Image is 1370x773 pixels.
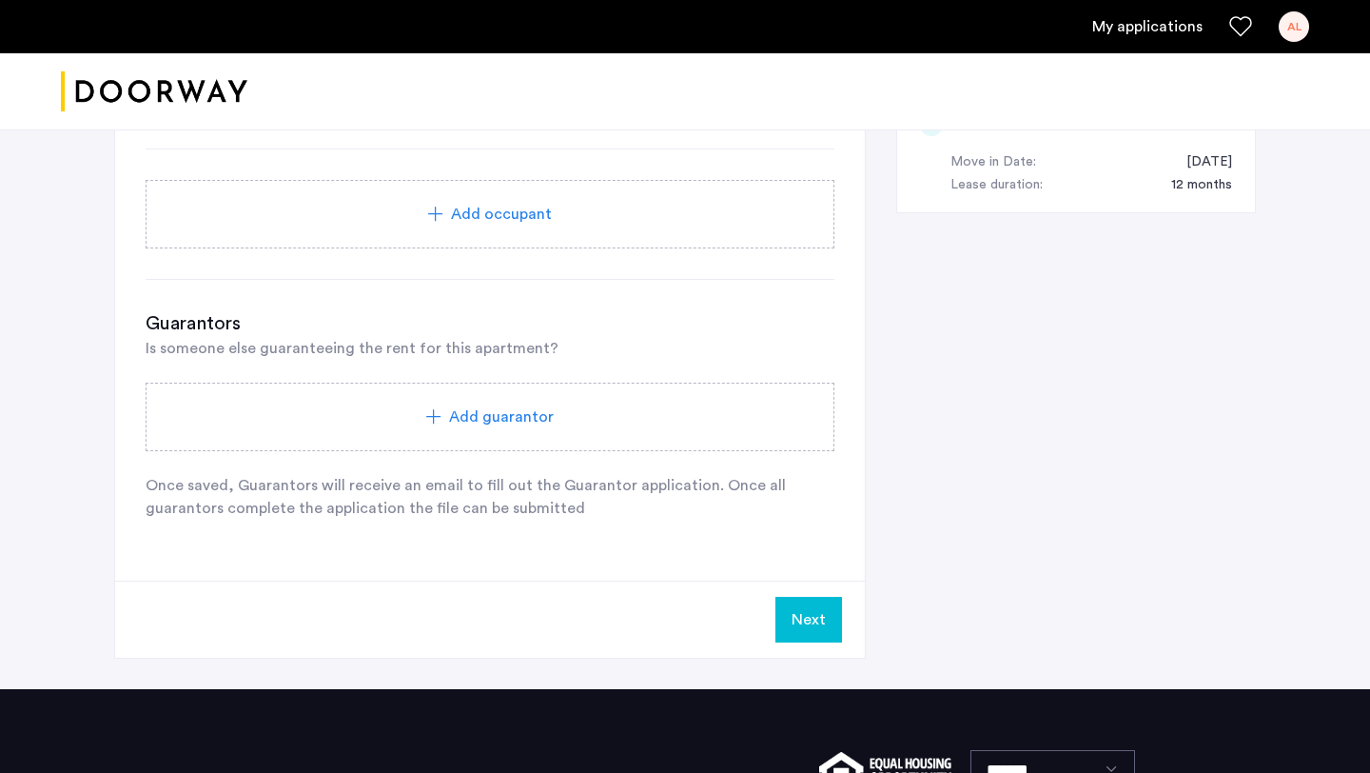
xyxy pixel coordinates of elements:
div: 10/15/2025 [1167,151,1232,174]
div: Move in Date: [950,151,1036,174]
a: Favorites [1229,15,1252,38]
div: AL [1279,11,1309,42]
button: Next [775,597,842,643]
h3: Guarantors [146,310,834,337]
span: Is someone else guaranteeing the rent for this apartment? [146,341,558,356]
img: logo [61,56,247,128]
p: Once saved, Guarantors will receive an email to fill out the Guarantor application. Once all guar... [146,474,834,520]
a: My application [1092,15,1203,38]
div: 12 months [1152,174,1232,197]
span: Edit [1043,117,1071,132]
div: Lease duration: [950,174,1043,197]
span: Add occupant [451,203,552,226]
a: Cazamio logo [61,56,247,128]
span: Add guarantor [449,406,554,428]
